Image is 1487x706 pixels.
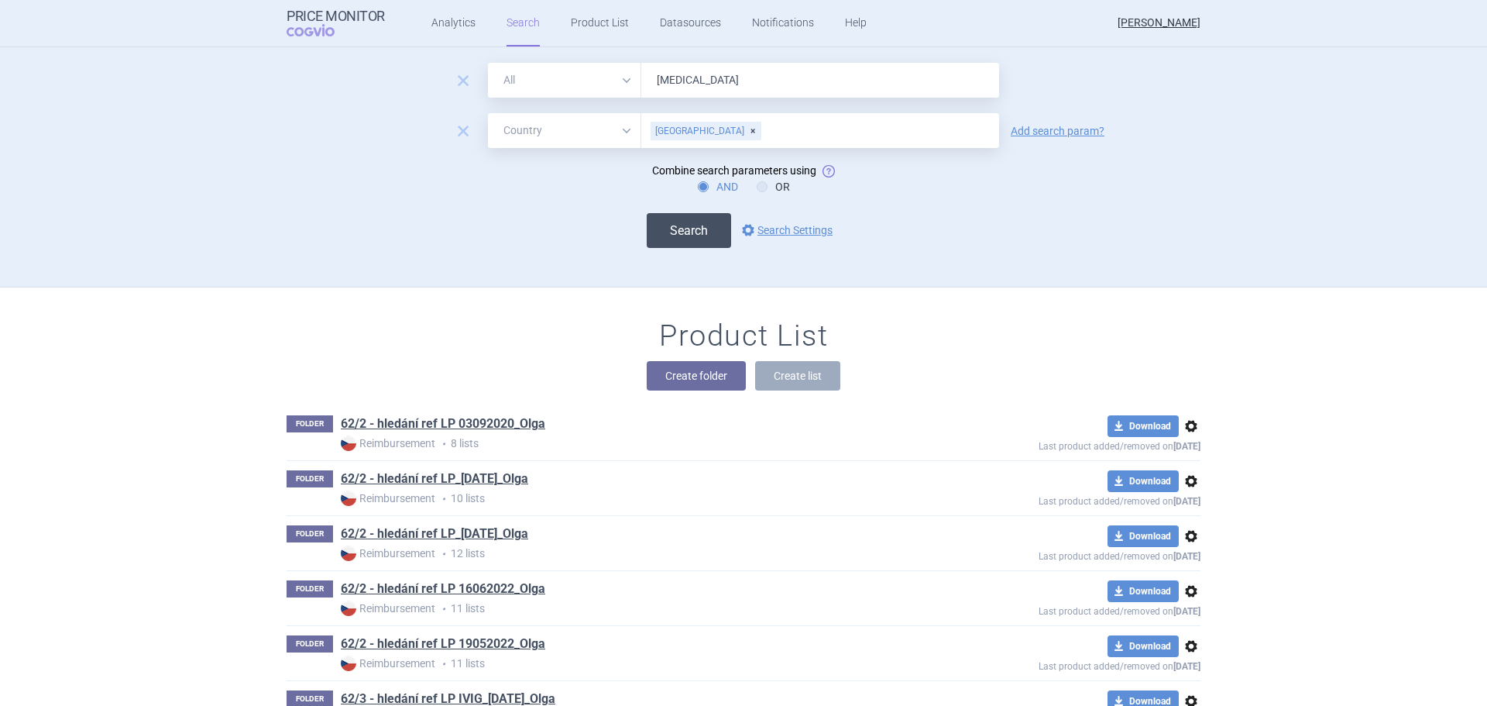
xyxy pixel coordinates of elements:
[659,319,828,354] h1: Product List
[341,546,926,562] p: 12 lists
[755,361,840,391] button: Create list
[652,164,816,177] span: Combine search parameters using
[1173,496,1200,507] strong: [DATE]
[341,491,356,506] img: CZ
[647,213,731,248] button: Search
[287,470,333,487] p: FOLDER
[287,415,333,432] p: FOLDER
[287,635,333,653] p: FOLDER
[435,436,451,452] i: •
[341,580,545,601] h1: 62/2 - hledání ref LP 16062022_Olga
[341,601,435,616] strong: Reimbursement
[698,179,738,195] label: AND
[1108,525,1179,547] button: Download
[1108,635,1179,657] button: Download
[1108,470,1179,492] button: Download
[341,415,545,436] h1: 62/2 - hledání ref LP 03092020_Olga
[341,546,435,561] strong: Reimbursement
[341,470,528,487] a: 62/2 - hledání ref LP_[DATE]_Olga
[1173,551,1200,562] strong: [DATE]
[341,525,528,542] a: 62/2 - hledání ref LP_[DATE]_Olga
[341,491,926,507] p: 10 lists
[341,436,435,451] strong: Reimbursement
[926,437,1200,452] p: Last product added/removed on
[435,491,451,507] i: •
[287,9,385,38] a: Price MonitorCOGVIO
[341,580,545,598] a: 62/2 - hledání ref LP 16062022_Olga
[341,601,356,616] img: CZ
[1011,126,1104,136] a: Add search param?
[341,656,435,671] strong: Reimbursement
[287,580,333,598] p: FOLDER
[341,415,545,432] a: 62/2 - hledání ref LP 03092020_Olga
[341,635,545,653] a: 62/2 - hledání ref LP 19052022_Olga
[341,601,926,617] p: 11 lists
[1173,606,1200,617] strong: [DATE]
[287,9,385,24] strong: Price Monitor
[341,436,356,451] img: CZ
[341,525,528,546] h1: 62/2 - hledání ref LP_11 05 2023_Olga
[926,657,1200,672] p: Last product added/removed on
[651,122,761,140] div: [GEOGRAPHIC_DATA]
[1173,441,1200,452] strong: [DATE]
[341,470,528,491] h1: 62/2 - hledání ref LP_05 10 2022_Olga
[435,656,451,672] i: •
[341,656,356,671] img: CZ
[647,361,746,391] button: Create folder
[926,547,1200,562] p: Last product added/removed on
[287,24,356,36] span: COGVIO
[926,602,1200,617] p: Last product added/removed on
[341,546,356,561] img: CZ
[926,492,1200,507] p: Last product added/removed on
[341,635,545,656] h1: 62/2 - hledání ref LP 19052022_Olga
[1173,661,1200,672] strong: [DATE]
[1108,580,1179,602] button: Download
[435,546,451,562] i: •
[435,601,451,617] i: •
[739,221,833,239] a: Search Settings
[757,179,790,195] label: OR
[341,491,435,506] strong: Reimbursement
[341,436,926,452] p: 8 lists
[287,525,333,542] p: FOLDER
[1108,415,1179,437] button: Download
[341,656,926,672] p: 11 lists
